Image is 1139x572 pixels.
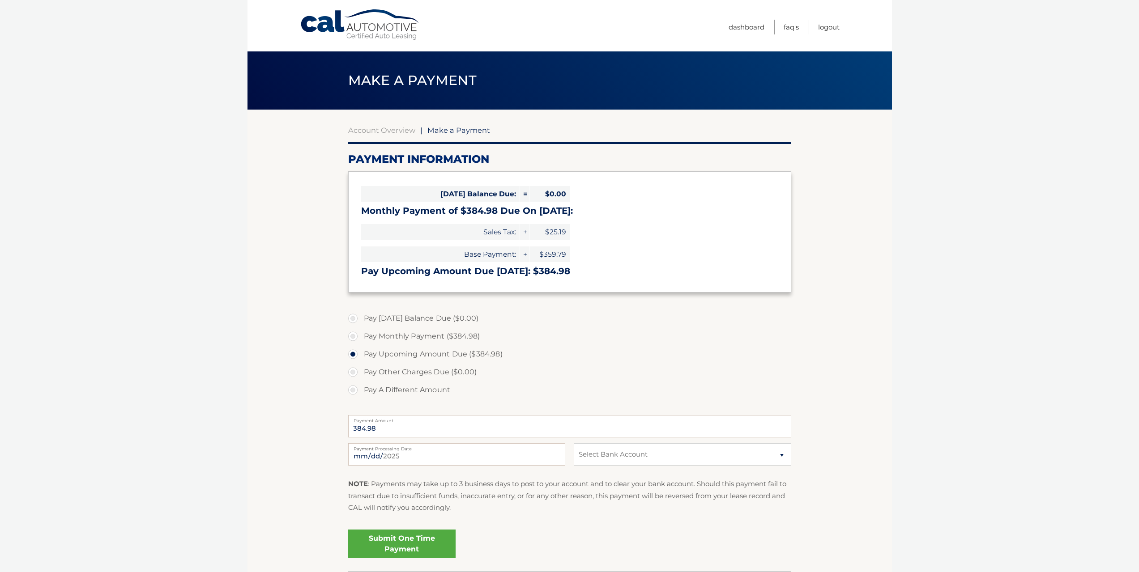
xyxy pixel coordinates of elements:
span: Make a Payment [427,126,490,135]
label: Pay [DATE] Balance Due ($0.00) [348,309,791,327]
a: Cal Automotive [300,9,421,41]
span: Base Payment: [361,246,520,262]
a: Logout [818,20,840,34]
span: | [420,126,422,135]
label: Pay A Different Amount [348,381,791,399]
span: Make a Payment [348,72,477,89]
span: = [520,186,529,202]
span: [DATE] Balance Due: [361,186,520,202]
input: Payment Date [348,443,565,466]
span: + [520,224,529,240]
h3: Pay Upcoming Amount Due [DATE]: $384.98 [361,266,778,277]
input: Payment Amount [348,415,791,437]
span: $25.19 [529,224,570,240]
p: : Payments may take up to 3 business days to post to your account and to clear your bank account.... [348,478,791,513]
h3: Monthly Payment of $384.98 Due On [DATE]: [361,205,778,216]
span: $0.00 [529,186,570,202]
label: Pay Other Charges Due ($0.00) [348,363,791,381]
a: Submit One Time Payment [348,530,456,558]
a: Account Overview [348,126,415,135]
span: Sales Tax: [361,224,520,240]
h2: Payment Information [348,153,791,166]
span: $359.79 [529,246,570,262]
label: Payment Processing Date [348,443,565,450]
label: Payment Amount [348,415,791,422]
strong: NOTE [348,479,368,488]
span: + [520,246,529,262]
label: Pay Upcoming Amount Due ($384.98) [348,345,791,363]
a: FAQ's [784,20,799,34]
a: Dashboard [729,20,764,34]
label: Pay Monthly Payment ($384.98) [348,327,791,345]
